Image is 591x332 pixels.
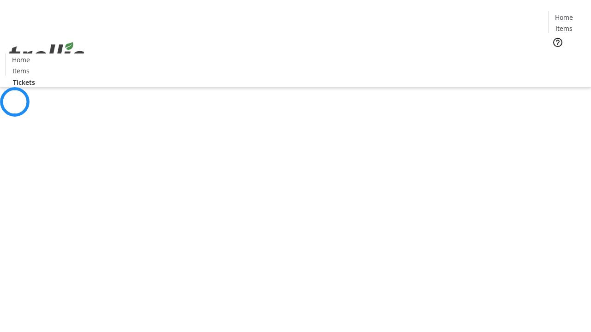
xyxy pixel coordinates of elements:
span: Tickets [556,53,578,63]
span: Tickets [13,77,35,87]
span: Home [12,55,30,65]
a: Tickets [6,77,42,87]
button: Help [549,33,567,52]
a: Home [549,12,579,22]
a: Items [549,24,579,33]
span: Items [12,66,30,76]
span: Home [555,12,573,22]
a: Home [6,55,36,65]
img: Orient E2E Organization jilktz4xHa's Logo [6,32,88,78]
span: Items [555,24,573,33]
a: Items [6,66,36,76]
a: Tickets [549,53,585,63]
